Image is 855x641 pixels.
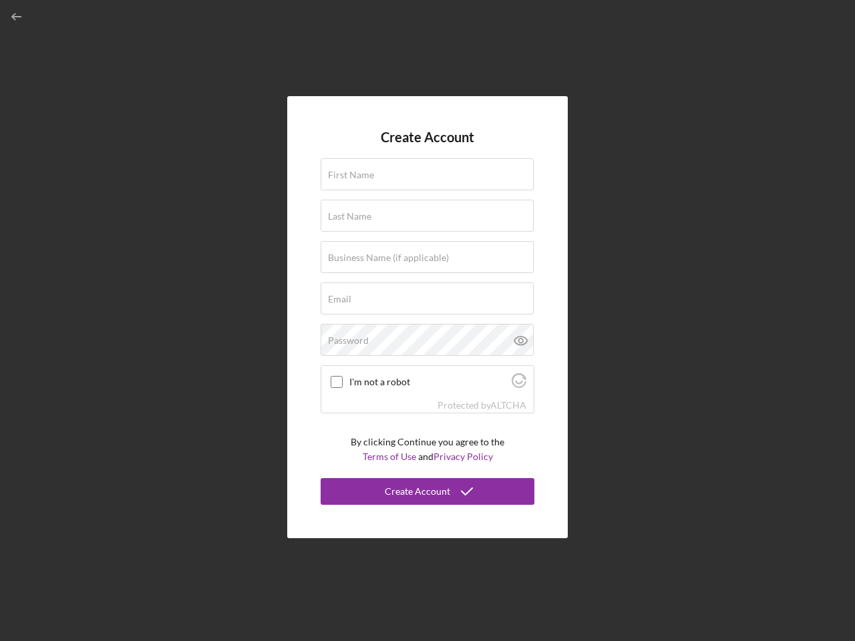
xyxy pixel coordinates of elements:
[328,252,449,263] label: Business Name (if applicable)
[321,478,534,505] button: Create Account
[351,435,504,465] p: By clicking Continue you agree to the and
[328,211,371,222] label: Last Name
[363,451,416,462] a: Terms of Use
[512,379,526,390] a: Visit Altcha.org
[328,170,374,180] label: First Name
[434,451,493,462] a: Privacy Policy
[381,130,474,145] h4: Create Account
[385,478,450,505] div: Create Account
[349,377,508,387] label: I'm not a robot
[328,294,351,304] label: Email
[490,399,526,411] a: Visit Altcha.org
[438,400,526,411] div: Protected by
[328,335,369,346] label: Password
